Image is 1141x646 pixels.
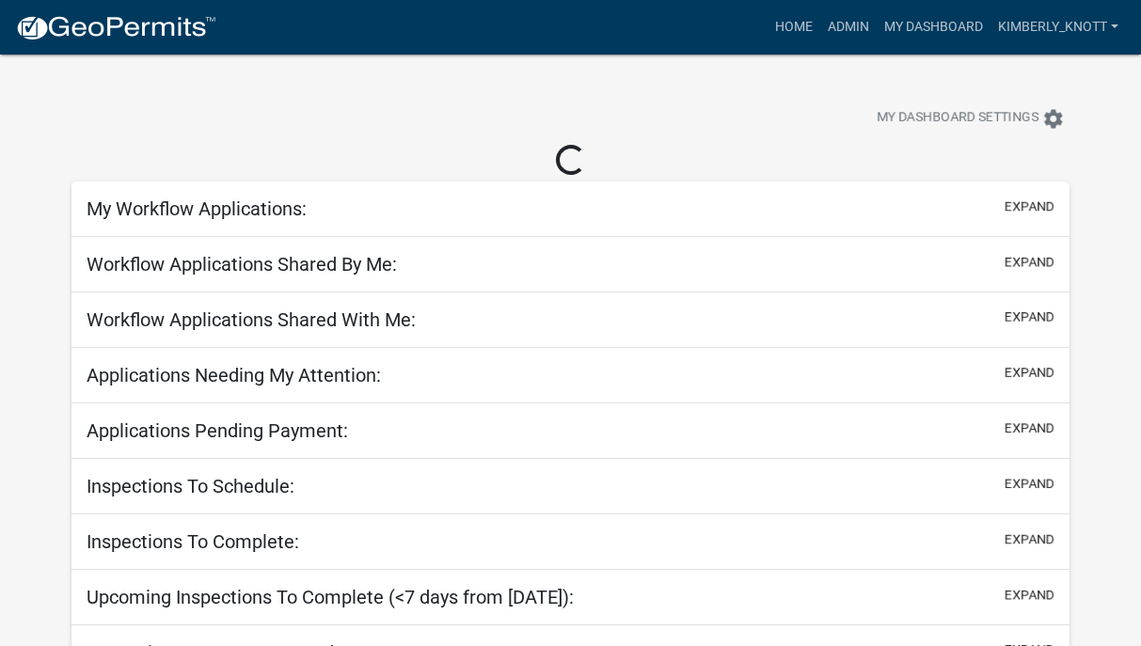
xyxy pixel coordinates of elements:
button: My Dashboard Settingssettings [862,100,1080,136]
a: Admin [820,9,877,45]
button: expand [1005,529,1054,549]
button: expand [1005,585,1054,605]
i: settings [1042,107,1065,130]
button: expand [1005,474,1054,494]
a: kimberly_knott [990,9,1126,45]
button: expand [1005,418,1054,438]
button: expand [1005,252,1054,272]
h5: Inspections To Schedule: [87,475,294,497]
button: expand [1005,363,1054,383]
h5: My Workflow Applications: [87,197,307,220]
span: My Dashboard Settings [877,107,1038,130]
a: Home [768,9,820,45]
h5: Workflow Applications Shared By Me: [87,253,397,276]
a: My Dashboard [877,9,990,45]
h5: Applications Pending Payment: [87,419,348,442]
h5: Upcoming Inspections To Complete (<7 days from [DATE]): [87,586,574,608]
h5: Workflow Applications Shared With Me: [87,308,416,331]
h5: Inspections To Complete: [87,530,299,553]
h5: Applications Needing My Attention: [87,364,381,386]
button: expand [1005,197,1054,216]
button: expand [1005,307,1054,327]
